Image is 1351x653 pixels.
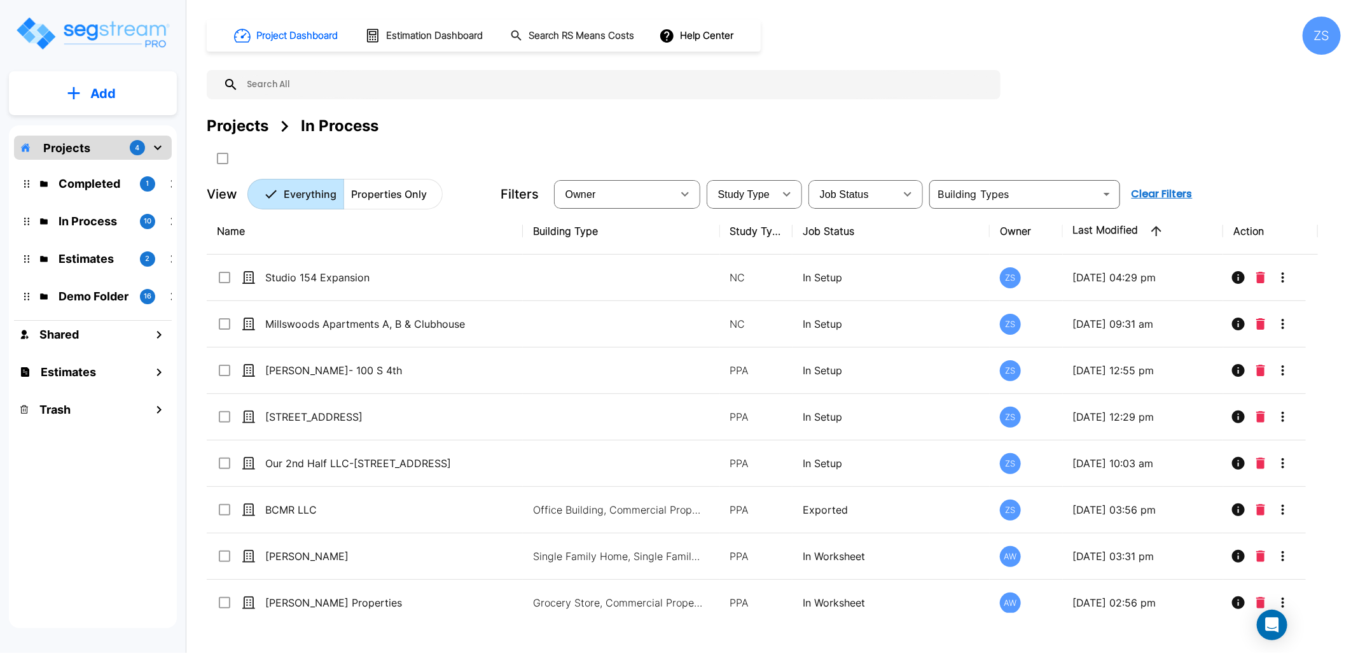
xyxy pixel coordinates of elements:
div: Projects [207,115,268,137]
th: Name [207,208,523,255]
p: PPA [730,409,783,425]
p: In Setup [803,409,980,425]
button: Clear Filters [1126,181,1198,207]
button: More-Options [1270,358,1296,383]
button: Properties Only [343,179,443,209]
div: ZS [1000,453,1021,474]
div: ZS [1303,17,1341,55]
button: Info [1226,404,1251,430]
button: SelectAll [210,146,235,171]
p: Completed [59,175,130,192]
p: [PERSON_NAME]- 100 S 4th [265,363,477,378]
img: Logo [15,15,170,52]
p: Studio 154 Expansion [265,270,477,285]
button: Open [1098,185,1116,203]
p: Everything [284,186,336,202]
div: Open Intercom Messenger [1257,610,1287,640]
span: Job Status [820,189,869,200]
p: Demo Folder [59,288,130,305]
button: Info [1226,544,1251,569]
button: More-Options [1270,311,1296,337]
p: [DATE] 12:29 pm [1073,409,1213,425]
div: ZS [1000,267,1021,288]
button: Delete [1251,497,1270,523]
button: Delete [1251,544,1270,569]
p: PPA [730,456,783,471]
input: Search All [239,70,994,99]
button: Info [1226,358,1251,383]
p: 2 [146,253,150,264]
th: Last Modified [1063,208,1223,255]
p: 16 [144,291,151,302]
p: In Setup [803,316,980,332]
button: Delete [1251,265,1270,290]
div: Select [557,176,672,212]
p: [STREET_ADDRESS] [265,409,477,425]
button: Delete [1251,358,1270,383]
p: Projects [43,139,90,157]
th: Owner [990,208,1063,255]
button: More-Options [1270,544,1296,569]
button: Delete [1251,311,1270,337]
p: In Setup [803,363,980,378]
button: Project Dashboard [229,22,345,50]
button: More-Options [1270,265,1296,290]
p: PPA [730,363,783,378]
div: ZS [1000,407,1021,428]
h1: Trash [39,401,71,418]
button: More-Options [1270,404,1296,430]
button: Estimation Dashboard [360,22,490,49]
h1: Estimation Dashboard [386,29,483,43]
button: More-Options [1270,497,1296,523]
th: Study Type [720,208,793,255]
p: [PERSON_NAME] [265,549,477,564]
th: Building Type [523,208,720,255]
button: Help Center [656,24,738,48]
button: More-Options [1270,590,1296,615]
button: Search RS Means Costs [505,24,641,48]
p: Office Building, Commercial Property Site [533,502,705,517]
h1: Project Dashboard [256,29,338,43]
p: NC [730,270,783,285]
p: In Process [59,213,130,230]
p: [DATE] 02:56 pm [1073,595,1213,610]
p: In Setup [803,456,980,471]
p: View [207,185,237,204]
p: [DATE] 09:31 am [1073,316,1213,332]
p: [DATE] 04:29 pm [1073,270,1213,285]
button: Delete [1251,451,1270,476]
div: AW [1000,593,1021,614]
button: More-Options [1270,451,1296,476]
p: [DATE] 03:31 pm [1073,549,1213,564]
div: In Process [301,115,378,137]
p: In Worksheet [803,595,980,610]
p: [DATE] 10:03 am [1073,456,1213,471]
p: In Setup [803,270,980,285]
p: 1 [146,178,149,189]
p: NC [730,316,783,332]
button: Add [9,75,177,112]
button: Info [1226,451,1251,476]
p: Exported [803,502,980,517]
p: Millswoods Apartments A, B & Clubhouse [265,316,477,332]
button: Info [1226,590,1251,615]
button: Delete [1251,590,1270,615]
p: 4 [135,143,140,153]
p: Properties Only [351,186,427,202]
button: Info [1226,265,1251,290]
p: Estimates [59,250,130,267]
p: PPA [730,549,783,564]
button: Everything [247,179,344,209]
p: [DATE] 12:55 pm [1073,363,1213,378]
p: PPA [730,595,783,610]
button: Info [1226,497,1251,523]
button: Info [1226,311,1251,337]
h1: Estimates [41,363,96,381]
p: [DATE] 03:56 pm [1073,502,1213,517]
th: Action [1223,208,1318,255]
div: ZS [1000,314,1021,335]
p: Our 2nd Half LLC-[STREET_ADDRESS] [265,456,477,471]
div: AW [1000,546,1021,567]
p: [PERSON_NAME] Properties [265,595,477,610]
div: Platform [247,179,443,209]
